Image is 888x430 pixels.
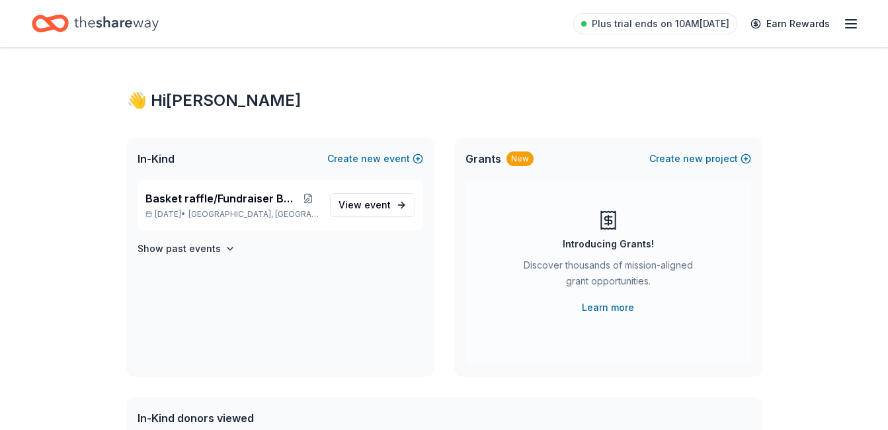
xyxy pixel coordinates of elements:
[138,151,175,167] span: In-Kind
[138,410,435,426] div: In-Kind donors viewed
[138,241,235,257] button: Show past events
[361,151,381,167] span: new
[32,8,159,39] a: Home
[743,12,838,36] a: Earn Rewards
[138,241,221,257] h4: Show past events
[649,151,751,167] button: Createnewproject
[188,209,319,220] span: [GEOGRAPHIC_DATA], [GEOGRAPHIC_DATA]
[683,151,703,167] span: new
[563,236,654,252] div: Introducing Grants!
[145,209,319,220] p: [DATE] •
[582,300,634,316] a: Learn more
[364,199,391,210] span: event
[330,193,415,217] a: View event
[573,13,737,34] a: Plus trial ends on 10AM[DATE]
[465,151,501,167] span: Grants
[518,257,698,294] div: Discover thousands of mission-aligned grant opportunities.
[592,16,729,32] span: Plus trial ends on 10AM[DATE]
[145,191,298,206] span: Basket raffle/Fundraiser Breakfast
[127,90,762,111] div: 👋 Hi [PERSON_NAME]
[506,151,534,166] div: New
[339,197,391,213] span: View
[327,151,423,167] button: Createnewevent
